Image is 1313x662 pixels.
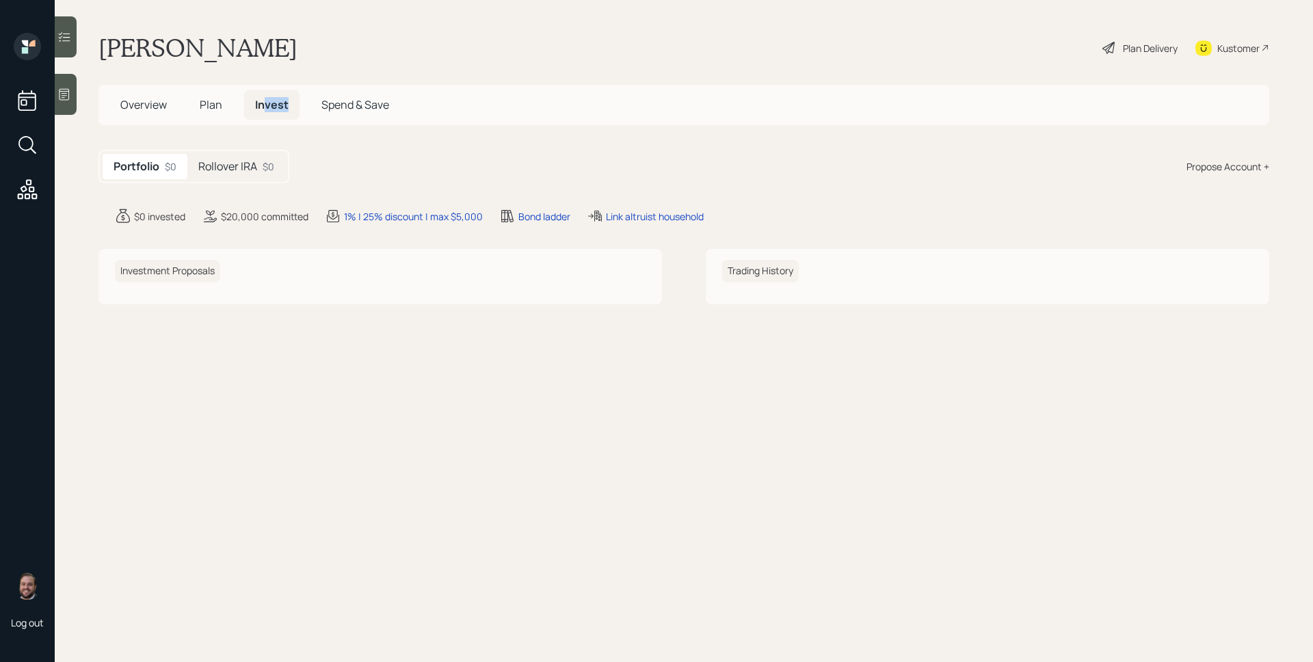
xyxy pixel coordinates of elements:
[263,159,274,174] div: $0
[518,209,570,224] div: Bond ladder
[134,209,185,224] div: $0 invested
[321,97,389,112] span: Spend & Save
[115,260,220,282] h6: Investment Proposals
[200,97,222,112] span: Plan
[98,33,297,63] h1: [PERSON_NAME]
[221,209,308,224] div: $20,000 committed
[198,160,257,173] h5: Rollover IRA
[1186,159,1269,174] div: Propose Account +
[1217,41,1260,55] div: Kustomer
[722,260,799,282] h6: Trading History
[14,572,41,600] img: james-distasi-headshot.png
[165,159,176,174] div: $0
[11,616,44,629] div: Log out
[1123,41,1178,55] div: Plan Delivery
[606,209,704,224] div: Link altruist household
[255,97,289,112] span: Invest
[120,97,167,112] span: Overview
[344,209,483,224] div: 1% | 25% discount | max $5,000
[114,160,159,173] h5: Portfolio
